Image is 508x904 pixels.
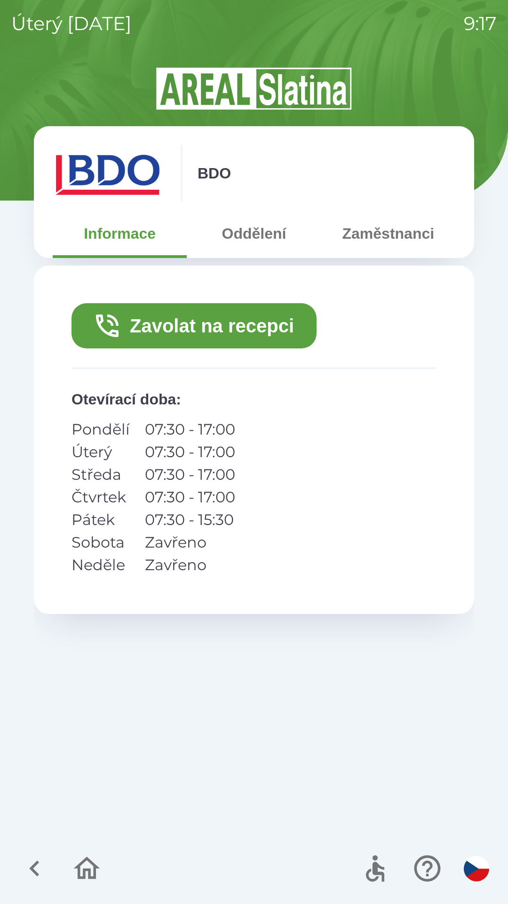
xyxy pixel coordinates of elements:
p: 07:30 - 17:00 [145,441,235,463]
button: Oddělení [187,217,321,250]
p: Zavřeno [145,531,235,554]
p: 9:17 [464,9,497,38]
p: Otevírací doba : [71,388,437,411]
p: úterý [DATE] [11,9,132,38]
p: 07:30 - 15:30 [145,508,235,531]
p: 07:30 - 17:00 [145,418,235,441]
p: Středa [71,463,130,486]
p: Čtvrtek [71,486,130,508]
p: Zavřeno [145,554,235,576]
p: Neděle [71,554,130,576]
p: Sobota [71,531,130,554]
button: Zavolat na recepci [71,303,317,348]
img: cs flag [464,856,489,881]
p: Pátek [71,508,130,531]
img: ae7449ef-04f1-48ed-85b5-e61960c78b50.png [53,145,166,202]
button: Informace [53,217,187,250]
p: Úterý [71,441,130,463]
button: Zaměstnanci [321,217,455,250]
p: BDO [198,162,231,185]
p: 07:30 - 17:00 [145,486,235,508]
img: Logo [34,66,474,111]
p: 07:30 - 17:00 [145,463,235,486]
p: Pondělí [71,418,130,441]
